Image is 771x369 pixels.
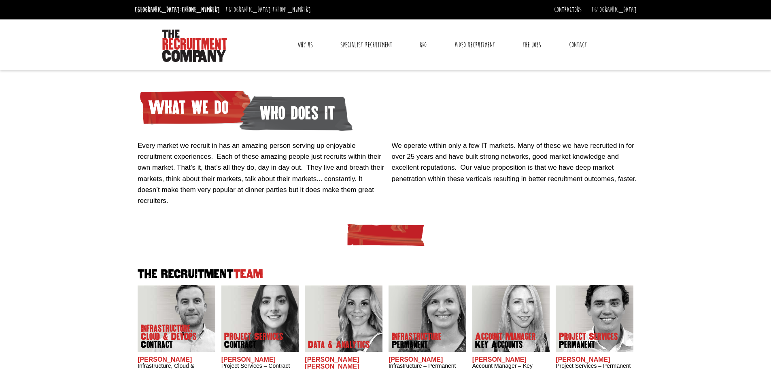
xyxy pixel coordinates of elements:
h2: [PERSON_NAME] [556,356,633,363]
p: Project Services [559,333,618,349]
a: Contractors [554,5,582,14]
a: [PHONE_NUMBER] [182,5,220,14]
p: Infrastructure, Cloud & DevOps [141,324,206,349]
img: Amanda Evans's Our Infrastructure Permanent [389,285,466,352]
img: Adam Eshet does Infrastructure, Cloud & DevOps Contract [138,285,215,352]
p: Project Services [224,333,283,349]
li: [GEOGRAPHIC_DATA]: [133,3,222,16]
a: RPO [414,35,433,55]
span: Permanent [392,341,442,349]
span: Key Accounts [475,341,536,349]
h2: [PERSON_NAME] [221,356,299,363]
span: . [635,175,637,183]
span: Contract [224,341,283,349]
p: Data & Analytics [308,341,370,349]
span: Permanent [559,341,618,349]
li: [GEOGRAPHIC_DATA]: [224,3,313,16]
span: Contract [141,341,206,349]
img: Claire Sheerin does Project Services Contract [221,285,299,352]
a: [GEOGRAPHIC_DATA] [592,5,637,14]
h2: [PERSON_NAME] [472,356,550,363]
a: Contact [563,35,593,55]
a: Video Recruitment [448,35,501,55]
img: The Recruitment Company [162,30,227,62]
a: Specialist Recruitment [334,35,398,55]
img: Anna-Maria Julie does Data & Analytics [305,285,382,352]
h2: The Recruitment [135,268,637,281]
p: Account Manager [475,333,536,349]
h3: Project Services – Permanent [556,363,633,369]
h2: [PERSON_NAME] [138,356,215,363]
img: Frankie Gaffney's our Account Manager Key Accounts [472,285,550,352]
p: We operate within only a few IT markets. Many of these we have recruited in for over 25 years and... [392,140,640,184]
h3: Project Services – Contract [221,363,299,369]
h2: [PERSON_NAME] [389,356,466,363]
img: Sam McKay does Project Services Permanent [556,285,633,352]
a: The Jobs [516,35,547,55]
a: Why Us [291,35,319,55]
p: Every market we recruit in has an amazing person serving up enjoyable recruitment experiences. Ea... [138,140,386,206]
h3: Infrastructure – Permanent [389,363,466,369]
a: [PHONE_NUMBER] [273,5,311,14]
span: Team [234,267,263,281]
p: Infrastructure [392,333,442,349]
